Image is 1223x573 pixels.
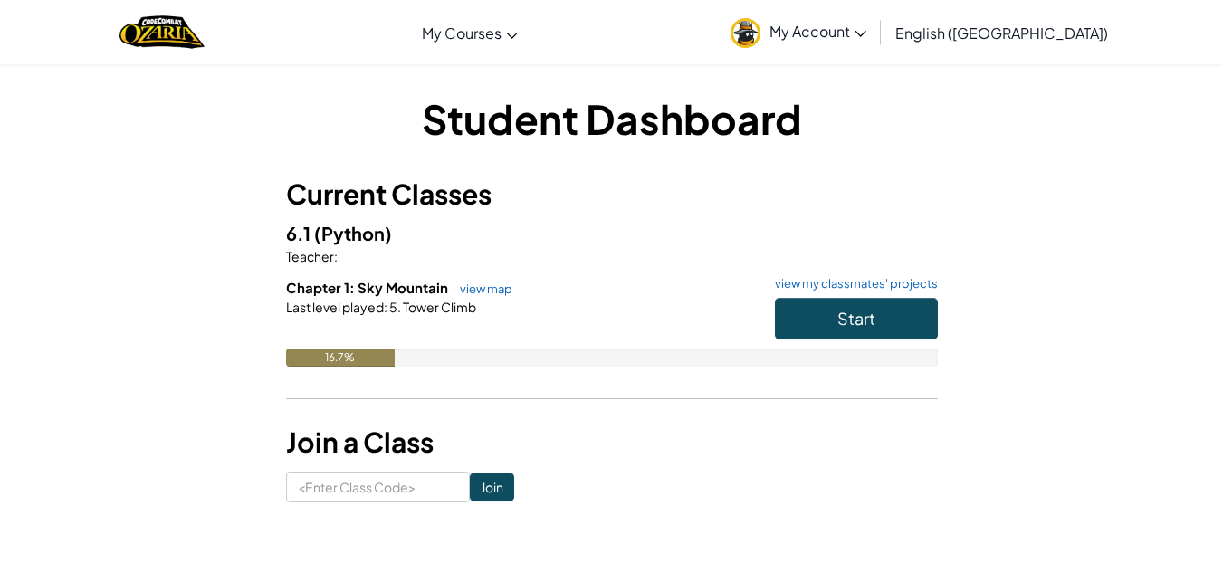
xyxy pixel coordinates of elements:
[314,222,392,244] span: (Python)
[775,298,938,339] button: Start
[384,299,387,315] span: :
[422,24,502,43] span: My Courses
[286,91,938,147] h1: Student Dashboard
[119,14,204,51] a: Ozaria by CodeCombat logo
[837,308,875,329] span: Start
[886,8,1117,57] a: English ([GEOGRAPHIC_DATA])
[286,222,314,244] span: 6.1
[286,349,395,367] div: 16.7%
[895,24,1108,43] span: English ([GEOGRAPHIC_DATA])
[401,299,476,315] span: Tower Climb
[769,22,866,41] span: My Account
[286,279,451,296] span: Chapter 1: Sky Mountain
[286,174,938,215] h3: Current Classes
[451,282,512,296] a: view map
[766,278,938,290] a: view my classmates' projects
[334,248,338,264] span: :
[470,473,514,501] input: Join
[286,422,938,463] h3: Join a Class
[721,4,875,61] a: My Account
[286,248,334,264] span: Teacher
[731,18,760,48] img: avatar
[119,14,204,51] img: Home
[286,472,470,502] input: <Enter Class Code>
[387,299,401,315] span: 5.
[413,8,527,57] a: My Courses
[286,299,384,315] span: Last level played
